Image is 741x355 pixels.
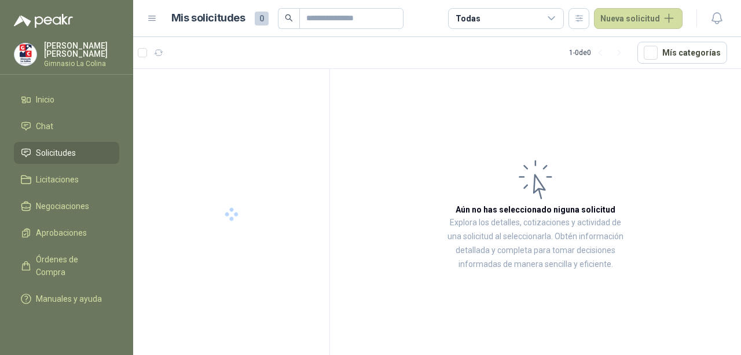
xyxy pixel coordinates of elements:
[44,42,119,58] p: [PERSON_NAME] [PERSON_NAME]
[569,43,628,62] div: 1 - 0 de 0
[456,12,480,25] div: Todas
[637,42,727,64] button: Mís categorías
[14,142,119,164] a: Solicitudes
[14,169,119,191] a: Licitaciones
[36,253,108,279] span: Órdenes de Compra
[14,222,119,244] a: Aprobaciones
[36,147,76,159] span: Solicitudes
[446,216,625,272] p: Explora los detalles, cotizaciones y actividad de una solicitud al seleccionarla. Obtén informaci...
[36,120,53,133] span: Chat
[171,10,245,27] h1: Mis solicitudes
[14,14,73,28] img: Logo peakr
[36,173,79,186] span: Licitaciones
[285,14,293,22] span: search
[456,203,615,216] h3: Aún no has seleccionado niguna solicitud
[594,8,683,29] button: Nueva solicitud
[14,43,36,65] img: Company Logo
[14,195,119,217] a: Negociaciones
[255,12,269,25] span: 0
[14,288,119,310] a: Manuales y ayuda
[44,60,119,67] p: Gimnasio La Colina
[36,226,87,239] span: Aprobaciones
[14,89,119,111] a: Inicio
[36,200,89,213] span: Negociaciones
[14,115,119,137] a: Chat
[14,248,119,283] a: Órdenes de Compra
[36,292,102,305] span: Manuales y ayuda
[36,93,54,106] span: Inicio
